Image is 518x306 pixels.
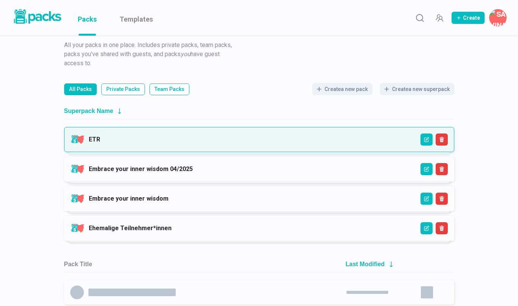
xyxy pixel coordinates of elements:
button: Createa new pack [312,83,372,95]
button: Edit [420,193,433,205]
button: Delete Superpack [436,193,448,205]
p: All your packs in one place. Includes private packs, team packs, packs you've shared with guests,... [64,41,235,68]
button: Search [412,10,427,25]
h2: Superpack Name [64,107,113,115]
p: All Packs [69,85,92,93]
h2: Pack Title [64,260,92,268]
p: Team Packs [154,85,184,93]
i: you [181,50,191,58]
button: Edit [420,133,433,146]
button: Create Pack [452,12,485,24]
p: Private Packs [106,85,140,93]
button: Manage Team Invites [432,10,447,25]
button: Delete Superpack [436,133,448,146]
button: Edit [420,222,433,234]
button: Delete Superpack [436,163,448,175]
img: Packs logo [11,8,63,25]
button: Edit [420,163,433,175]
a: Packs logo [11,8,63,28]
button: Createa new superpack [380,83,454,95]
h2: Last Modified [346,260,385,268]
button: Savina Tilmann [489,9,507,27]
button: Delete Superpack [436,222,448,234]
